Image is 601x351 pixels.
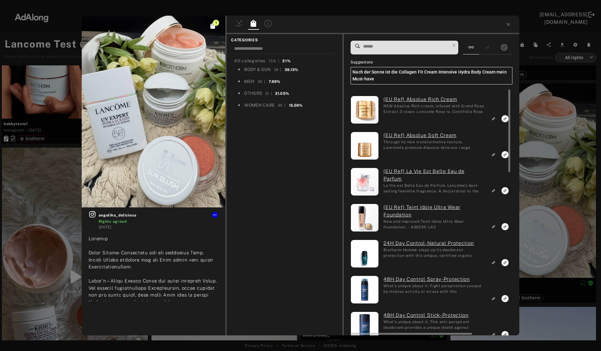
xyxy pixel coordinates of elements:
[351,204,378,231] img: Lancome-Foundation-Teint-Idole-Ultra-Wear-Foundation-235N-3614273792523-main.jpg
[488,258,499,267] button: Link to similar product
[488,114,499,123] button: Link to similar product
[210,23,216,29] span: Click to see all exact linked products
[351,67,512,84] h6: Nach der Sonne ist die Collagen Fit Cream Intensive Hydra Body Cream mein Must-have
[351,96,378,124] img: 3614272049161_Absolue_RichCream.jpg
[499,150,511,159] button: Link to exact product
[499,258,511,267] button: Link to exact product
[231,37,338,43] span: CATEGORIES
[351,276,378,303] img: bio_skme_Day_Control_48h_Spray_150ml_3367729021035_2023_dmi_packshot.jpg
[499,222,511,231] button: Link to exact product
[383,312,484,319] a: (ada-biotherm-138) 48H Day Control Stick-Protection: What's unique about it: This anti-perspirant...
[498,43,510,52] button: Show only exact products linked
[282,58,290,64] div: 21%
[488,186,499,195] button: Link to similar product
[488,150,499,159] button: Link to similar product
[499,330,511,339] button: Link to exact product
[289,103,303,108] div: 15.56%
[383,168,484,183] a: (ada-biotherm-151) (EU Ref) La Vie Est Belle Eau de Parfum: La Vie est Belle Eau de Parfum, Lancô...
[488,222,499,231] button: Link to similar product
[383,103,484,114] div: NEW Absolue Rich cream, infused with Grand Rose Extract 3 roses: Lancome Rose ™, Centifolia Rose ...
[244,90,262,97] div: OTHERS
[99,212,219,218] span: angelika_delicious
[570,321,601,351] iframe: Chat Widget
[383,219,484,229] div: New and improved Teint Idole Ultra Wear foundation. - A00235-LAC
[269,58,279,64] div: 158 |
[499,294,511,303] button: Link to exact product
[274,67,281,73] div: 34 |
[383,276,484,283] a: (ada-biotherm-24) 48H Day Control Spray-Protection: What's unique about it: Fight perspiration ca...
[244,78,254,85] div: MEN
[383,240,484,247] a: (ada-biotherm-42) 24H Day Control-Natural Protection: Biotherm Homme steps up its deodorant prote...
[265,91,272,96] div: 31 |
[351,240,378,267] img: bio_skme_Day_Control_24H_75ml_3605540596951_2023_dmi_Packshot.jpg
[383,139,484,150] div: Through its new transformative texture, Lancôme's premium Absolue skincare range reveals NEW Abso...
[488,330,499,339] button: Link to similar product
[351,59,404,66] span: Suggestions
[258,79,265,84] div: 28 |
[351,132,378,160] img: 3614272048805_Absolue_Soft_Cream_alt.jpg
[285,67,298,73] div: 39.13%
[488,294,499,303] button: Link to similar product
[383,283,484,294] div: What's unique about it: Fight perspiration caused by intense activity or stress with this antiper...
[213,20,219,26] span: 1
[351,312,378,339] img: bio_skme_Day_Control_48h_Stick_50ml_3367729021066_2023_dmi_packshot.jpg
[383,204,484,219] a: (ada-biotherm-152) (EU Ref) Teint Idole Ultra Wear Foundation: New and improved Teint Idole Ultra...
[383,132,484,139] a: (ada-biotherm-153) (EU Ref) Absolue Soft Cream: Through its new transformative texture, Lancôme's...
[244,102,275,109] div: WOMEN CARE
[234,58,290,64] div: All categories
[278,103,286,108] div: 65 |
[275,91,289,96] div: 21.05%
[351,168,378,196] img: 50ml.jpg
[383,96,484,103] a: (ada-biotherm-154) (EU Ref) Absolue Rich Cream: NEW Absolue Rich cream, infused with Grand Rose E...
[244,66,271,73] div: BODY & SUN
[482,43,493,52] button: Show only similar products linked
[383,319,484,330] div: What's unique about it: This anti-perspirant deodorant provides a unique shield against perspirat...
[499,186,511,195] button: Link to exact product
[383,183,484,193] div: La Vie est Belle Eau de Parfum, Lancôme's best-selling feminine fragrance. A declaration to the w...
[99,225,112,229] time: 2025-08-21T11:25:13.000Z
[383,247,484,258] div: Biotherm Homme steps up its deodorant protection with this unique, certified organic deodorant fo...
[499,114,511,123] button: Link to exact product
[269,79,280,84] div: 7.69%
[99,219,127,224] span: Rights agreed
